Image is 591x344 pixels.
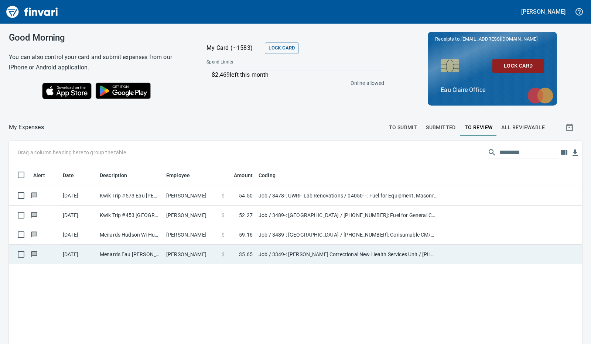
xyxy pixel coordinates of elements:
span: Date [63,171,74,180]
td: Kwik Trip #453 [GEOGRAPHIC_DATA] [GEOGRAPHIC_DATA] [97,206,163,225]
span: Employee [166,171,199,180]
span: To Submit [389,123,417,132]
td: Job / 3489-: [GEOGRAPHIC_DATA] / [PHONE_NUMBER]: Fuel for General Conditions/CM Equipment / 8: In... [256,206,440,225]
button: Show transactions within a particular date range [558,118,582,136]
button: [PERSON_NAME] [519,6,567,17]
span: Has messages [30,193,38,198]
span: Lock Card [269,44,295,52]
td: Menards Eau [PERSON_NAME] [PERSON_NAME] Eau [PERSON_NAME] [97,245,163,264]
span: Alert [33,171,45,180]
span: Coding [259,171,285,180]
td: [DATE] [60,186,97,206]
span: 54.50 [239,192,253,199]
p: Drag a column heading here to group the table [18,149,126,156]
td: Job / 3478-: UWRF Lab Renovations / 04050- -: Fuel for Equipment, Masonry / 8: Indirects [256,186,440,206]
button: Lock Card [492,59,544,73]
span: Employee [166,171,190,180]
span: Has messages [30,232,38,237]
img: Download on the App Store [42,83,92,99]
p: Eau Claire Office [441,86,544,94]
img: mastercard.svg [524,84,557,107]
span: Alert [33,171,55,180]
p: $2,469 left this month [212,70,382,79]
h5: [PERSON_NAME] [521,8,566,16]
span: Amount [234,171,253,180]
td: Job / 3349-: [PERSON_NAME] Correctional New Health Services Unit / [PHONE_NUMBER]: Consumable CM/... [256,245,440,264]
img: Get it on Google Play [92,79,155,103]
span: Description [100,171,127,180]
td: Menards Hudson Wi Hudson [GEOGRAPHIC_DATA] [97,225,163,245]
h3: Good Morning [9,32,188,43]
span: 52.27 [239,211,253,219]
span: $ [222,251,225,258]
span: Date [63,171,84,180]
span: $ [222,211,225,219]
span: Coding [259,171,276,180]
span: $ [222,231,225,238]
span: Amount [224,171,253,180]
td: [DATE] [60,245,97,264]
span: [EMAIL_ADDRESS][DOMAIN_NAME] [461,35,538,42]
span: 59.16 [239,231,253,238]
span: All Reviewable [501,123,545,132]
span: Submitted [426,123,456,132]
span: $ [222,192,225,199]
span: Has messages [30,252,38,257]
td: Job / 3489-: [GEOGRAPHIC_DATA] / [PHONE_NUMBER]: Consumable CM/GC / 8: Indirects [256,225,440,245]
span: 35.65 [239,251,253,258]
nav: breadcrumb [9,123,44,132]
span: Lock Card [498,61,538,70]
span: Has messages [30,213,38,217]
p: Online allowed [201,79,384,87]
td: [PERSON_NAME] [163,186,219,206]
span: Description [100,171,137,180]
button: Choose columns to display [558,147,570,158]
h6: You can also control your card and submit expenses from our iPhone or Android application. [9,52,188,73]
button: Download table [570,147,581,158]
td: Kwik Trip #573 Eau [PERSON_NAME] [97,186,163,206]
img: Finvari [4,3,60,21]
td: [PERSON_NAME] [163,206,219,225]
td: [PERSON_NAME] [163,245,219,264]
span: To Review [465,123,493,132]
td: [PERSON_NAME] [163,225,219,245]
p: My Card (···1583) [206,44,262,52]
button: Lock Card [265,42,298,54]
span: Spend Limits [206,59,308,66]
p: My Expenses [9,123,44,132]
td: [DATE] [60,225,97,245]
p: Receipts to: [435,35,550,43]
td: [DATE] [60,206,97,225]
